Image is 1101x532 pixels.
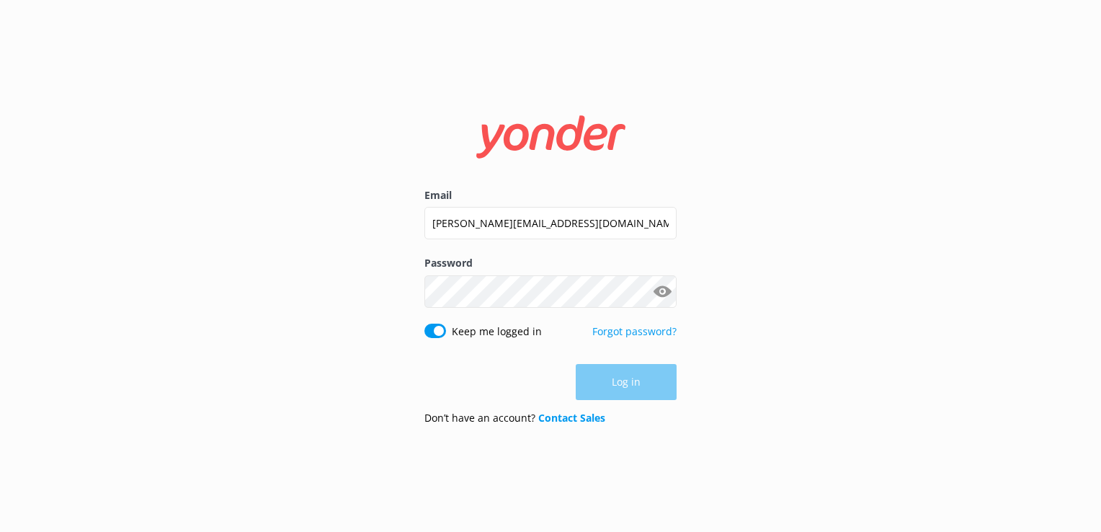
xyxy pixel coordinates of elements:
[648,277,677,306] button: Show password
[424,410,605,426] p: Don’t have an account?
[424,255,677,271] label: Password
[592,324,677,338] a: Forgot password?
[538,411,605,425] a: Contact Sales
[424,187,677,203] label: Email
[452,324,542,340] label: Keep me logged in
[424,207,677,239] input: user@emailaddress.com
